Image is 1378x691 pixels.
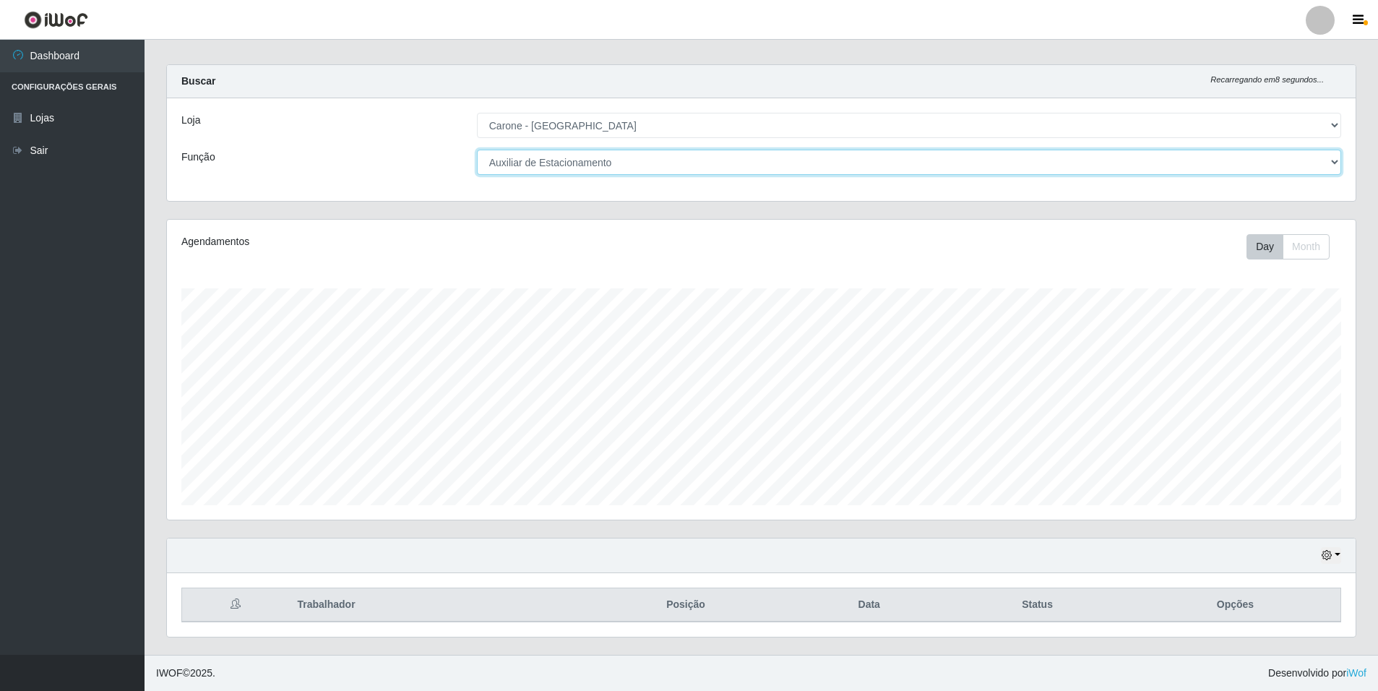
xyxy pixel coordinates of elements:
button: Day [1246,234,1283,259]
div: Toolbar with button groups [1246,234,1341,259]
i: Recarregando em 8 segundos... [1210,75,1324,84]
label: Função [181,150,215,165]
div: First group [1246,234,1330,259]
span: Desenvolvido por [1268,666,1366,681]
label: Loja [181,113,200,128]
img: CoreUI Logo [24,11,88,29]
span: IWOF [156,667,183,679]
th: Trabalhador [288,588,577,622]
th: Posição [578,588,794,622]
a: iWof [1346,667,1366,679]
button: Month [1283,234,1330,259]
span: © 2025 . [156,666,215,681]
th: Status [944,588,1130,622]
strong: Buscar [181,75,215,87]
th: Data [793,588,944,622]
div: Agendamentos [181,234,652,249]
th: Opções [1130,588,1341,622]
